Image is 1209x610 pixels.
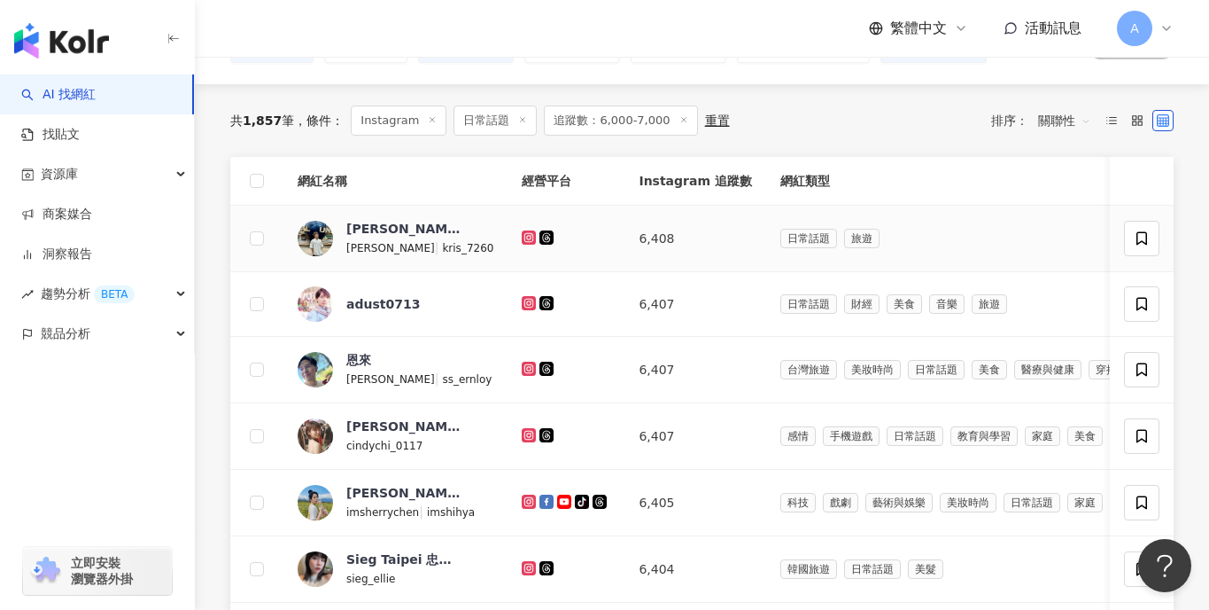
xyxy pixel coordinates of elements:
[21,246,92,263] a: 洞察報告
[887,294,922,314] span: 美食
[624,206,765,272] td: 6,408
[346,440,422,452] span: cindychi_0117
[453,106,537,136] span: 日常話題
[298,551,493,588] a: KOL AvatarSieg Taipei 忠孝店-台北短髮[PERSON_NAME]sieg_ellie
[624,337,765,403] td: 6,407
[435,240,443,254] span: |
[21,86,96,104] a: searchAI 找網紅
[435,371,443,386] span: |
[41,314,90,354] span: 競品分析
[780,426,816,446] span: 感情
[624,157,765,206] th: Instagram 追蹤數
[283,157,508,206] th: 網紅名稱
[624,272,765,337] td: 6,407
[298,352,333,387] img: KOL Avatar
[1067,426,1103,446] span: 美食
[21,126,80,144] a: 找貼文
[41,274,135,314] span: 趨勢分析
[1089,360,1124,379] span: 穿搭
[346,373,435,386] span: [PERSON_NAME]
[823,426,880,446] span: 手機遊戲
[780,493,816,512] span: 科技
[346,242,435,254] span: [PERSON_NAME]
[844,229,880,248] span: 旅遊
[1038,106,1091,135] span: 關聯性
[890,19,947,38] span: 繁體中文
[780,559,837,579] span: 韓國旅遊
[346,484,461,502] div: [PERSON_NAME]
[41,154,78,194] span: 資源庫
[298,418,333,454] img: KOL Avatar
[1025,20,1081,36] span: 活動訊息
[1014,360,1081,379] span: 醫療與健康
[442,242,493,254] span: kris_7260
[298,418,493,455] a: KOL Avatar[PERSON_NAME]??‍♀️cindychi_0117
[298,485,333,520] img: KOL Avatar
[929,294,965,314] span: 音樂
[844,294,880,314] span: 財經
[419,504,427,519] span: |
[243,113,282,128] span: 1,857
[1138,539,1191,592] iframe: Help Scout Beacon - Open
[508,157,624,206] th: 經營平台
[1025,426,1060,446] span: 家庭
[298,484,493,521] a: KOL Avatar[PERSON_NAME]imsherrychen|imshihya
[780,229,837,248] span: 日常話題
[624,403,765,470] td: 6,407
[346,295,420,313] div: adust0713
[346,551,461,568] div: Sieg Taipei 忠孝店-台北短髮[PERSON_NAME]
[21,288,34,301] span: rise
[1004,493,1060,512] span: 日常話題
[442,373,492,386] span: ss_ernloy
[844,360,901,379] span: 美妝時尚
[23,547,172,595] a: chrome extension立即安裝 瀏覽器外掛
[346,220,461,238] div: [PERSON_NAME]
[950,426,1018,446] span: 教育與學習
[908,360,965,379] span: 日常話題
[887,426,943,446] span: 日常話題
[780,360,837,379] span: 台灣旅遊
[940,493,996,512] span: 美妝時尚
[865,493,933,512] span: 藝術與娛樂
[427,506,475,519] span: imshihya
[298,351,493,388] a: KOL Avatar恩來[PERSON_NAME]|ss_ernloy
[28,557,63,585] img: chrome extension
[544,106,697,136] span: 追蹤數：6,000-7,000
[624,536,765,603] td: 6,404
[972,360,1007,379] span: 美食
[298,221,333,256] img: KOL Avatar
[94,285,135,303] div: BETA
[230,113,294,128] div: 共 筆
[346,506,419,519] span: imsherrychen
[780,294,837,314] span: 日常話題
[1130,19,1139,38] span: A
[71,555,133,587] span: 立即安裝 瀏覽器外掛
[298,286,333,322] img: KOL Avatar
[844,559,901,579] span: 日常話題
[298,220,493,257] a: KOL Avatar[PERSON_NAME][PERSON_NAME]|kris_7260
[705,113,730,128] div: 重置
[346,351,371,369] div: 恩來
[351,106,446,136] span: Instagram
[823,493,858,512] span: 戲劇
[298,551,333,587] img: KOL Avatar
[14,23,109,59] img: logo
[624,470,765,536] td: 6,405
[991,106,1101,135] div: 排序：
[1067,493,1103,512] span: 家庭
[346,573,395,585] span: sieg_ellie
[294,113,344,128] span: 條件 ：
[972,294,1007,314] span: 旅遊
[21,206,92,223] a: 商案媒合
[346,418,461,435] div: [PERSON_NAME]??‍♀️
[908,559,943,579] span: 美髮
[298,286,493,322] a: KOL Avataradust0713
